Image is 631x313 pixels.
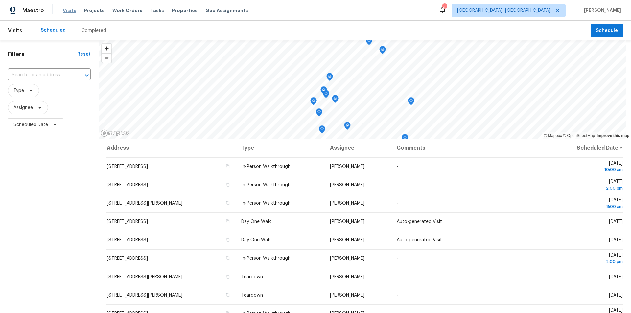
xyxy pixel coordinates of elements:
[552,253,623,265] span: [DATE]
[107,256,148,261] span: [STREET_ADDRESS]
[225,274,231,279] button: Copy Address
[99,40,626,139] canvas: Map
[225,200,231,206] button: Copy Address
[310,97,317,107] div: Map marker
[330,275,364,279] span: [PERSON_NAME]
[225,255,231,261] button: Copy Address
[596,27,618,35] span: Schedule
[563,133,595,138] a: OpenStreetMap
[107,183,148,187] span: [STREET_ADDRESS]
[544,133,562,138] a: Mapbox
[8,23,22,38] span: Visits
[330,164,364,169] span: [PERSON_NAME]
[22,7,44,14] span: Maestro
[205,7,248,14] span: Geo Assignments
[408,97,414,107] div: Map marker
[552,179,623,191] span: [DATE]
[552,185,623,191] div: 2:00 pm
[225,218,231,224] button: Copy Address
[150,8,164,13] span: Tasks
[552,203,623,210] div: 8:00 am
[397,201,398,206] span: -
[241,293,263,298] span: Teardown
[326,73,333,83] div: Map marker
[330,256,364,261] span: [PERSON_NAME]
[241,219,271,224] span: Day One Walk
[552,167,623,173] div: 10:00 am
[552,198,623,210] span: [DATE]
[82,27,106,34] div: Completed
[609,275,623,279] span: [DATE]
[13,122,48,128] span: Scheduled Date
[102,44,111,53] button: Zoom in
[609,293,623,298] span: [DATE]
[102,53,111,63] button: Zoom out
[344,122,351,132] div: Map marker
[241,201,291,206] span: In-Person Walkthrough
[397,256,398,261] span: -
[442,4,447,11] div: 4
[330,293,364,298] span: [PERSON_NAME]
[107,238,148,242] span: [STREET_ADDRESS]
[397,183,398,187] span: -
[172,7,198,14] span: Properties
[241,256,291,261] span: In-Person Walkthrough
[552,258,623,265] div: 2:00 pm
[63,7,76,14] span: Visits
[397,164,398,169] span: -
[82,71,91,80] button: Open
[330,201,364,206] span: [PERSON_NAME]
[366,37,372,47] div: Map marker
[320,86,327,97] div: Map marker
[112,7,142,14] span: Work Orders
[316,108,322,119] div: Map marker
[241,275,263,279] span: Teardown
[591,24,623,37] button: Schedule
[241,238,271,242] span: Day One Walk
[8,51,77,57] h1: Filters
[397,238,442,242] span: Auto-generated Visit
[101,129,129,137] a: Mapbox homepage
[597,133,629,138] a: Improve this map
[225,237,231,243] button: Copy Address
[107,275,182,279] span: [STREET_ADDRESS][PERSON_NAME]
[402,134,408,144] div: Map marker
[332,95,339,105] div: Map marker
[13,87,24,94] span: Type
[325,139,391,157] th: Assignee
[547,139,623,157] th: Scheduled Date ↑
[107,164,148,169] span: [STREET_ADDRESS]
[330,219,364,224] span: [PERSON_NAME]
[457,7,550,14] span: [GEOGRAPHIC_DATA], [GEOGRAPHIC_DATA]
[107,219,148,224] span: [STREET_ADDRESS]
[106,139,236,157] th: Address
[609,219,623,224] span: [DATE]
[330,238,364,242] span: [PERSON_NAME]
[241,164,291,169] span: In-Person Walkthrough
[319,125,325,136] div: Map marker
[107,201,182,206] span: [STREET_ADDRESS][PERSON_NAME]
[13,104,33,111] span: Assignee
[225,163,231,169] button: Copy Address
[609,238,623,242] span: [DATE]
[84,7,105,14] span: Projects
[236,139,325,157] th: Type
[41,27,66,34] div: Scheduled
[225,182,231,188] button: Copy Address
[379,46,386,56] div: Map marker
[102,54,111,63] span: Zoom out
[77,51,91,57] div: Reset
[552,161,623,173] span: [DATE]
[397,293,398,298] span: -
[107,293,182,298] span: [STREET_ADDRESS][PERSON_NAME]
[330,183,364,187] span: [PERSON_NAME]
[397,219,442,224] span: Auto-generated Visit
[8,70,72,80] input: Search for an address...
[581,7,621,14] span: [PERSON_NAME]
[225,292,231,298] button: Copy Address
[241,183,291,187] span: In-Person Walkthrough
[391,139,547,157] th: Comments
[397,275,398,279] span: -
